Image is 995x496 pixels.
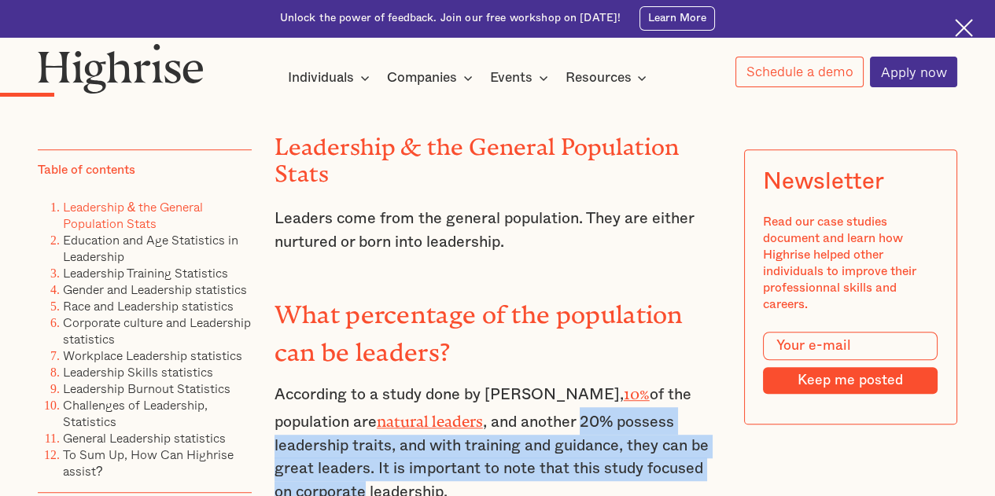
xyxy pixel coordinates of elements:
a: natural leaders [377,413,483,422]
div: Events [490,68,533,87]
div: Individuals [288,68,374,87]
a: Leadership Training Statistics [63,263,228,282]
div: Events [490,68,553,87]
div: Table of contents [38,162,135,178]
div: Resources [565,68,651,87]
a: Challenges of Leadership, Statistics [63,395,208,431]
strong: What percentage of the population can be leaders? [275,300,684,354]
form: Modal Form [763,332,938,394]
a: Leadership & the General Population Stats [63,197,204,233]
img: Highrise logo [38,43,204,94]
a: Gender and Leadership statistics [63,280,247,299]
a: Workplace Leadership statistics [63,346,242,365]
p: Leaders come from the general population. They are either nurtured or born into leadership. [275,208,721,254]
a: Corporate culture and Leadership statistics [63,313,251,348]
input: Your e-mail [763,332,938,360]
div: Companies [387,68,457,87]
div: Unlock the power of feedback. Join our free workshop on [DATE]! [280,11,621,26]
div: Individuals [288,68,354,87]
img: Cross icon [955,19,973,37]
div: Read our case studies document and learn how Highrise helped other individuals to improve their p... [763,214,938,313]
a: 10% [624,385,650,395]
a: Schedule a demo [735,57,864,87]
a: Apply now [870,57,957,87]
a: General Leadership statistics [63,428,226,447]
div: Companies [387,68,477,87]
a: Race and Leadership statistics [63,296,234,315]
a: Leadership Skills statistics [63,362,213,381]
div: Newsletter [763,168,883,195]
a: Learn More [639,6,716,31]
a: Education and Age Statistics in Leadership [63,230,238,266]
div: Resources [565,68,631,87]
input: Keep me posted [763,367,938,393]
a: To Sum Up, How Can Highrise assist? [63,445,234,480]
a: Leadership Burnout Statistics [63,379,230,398]
h2: Leadership & the General Population Stats [275,128,721,181]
